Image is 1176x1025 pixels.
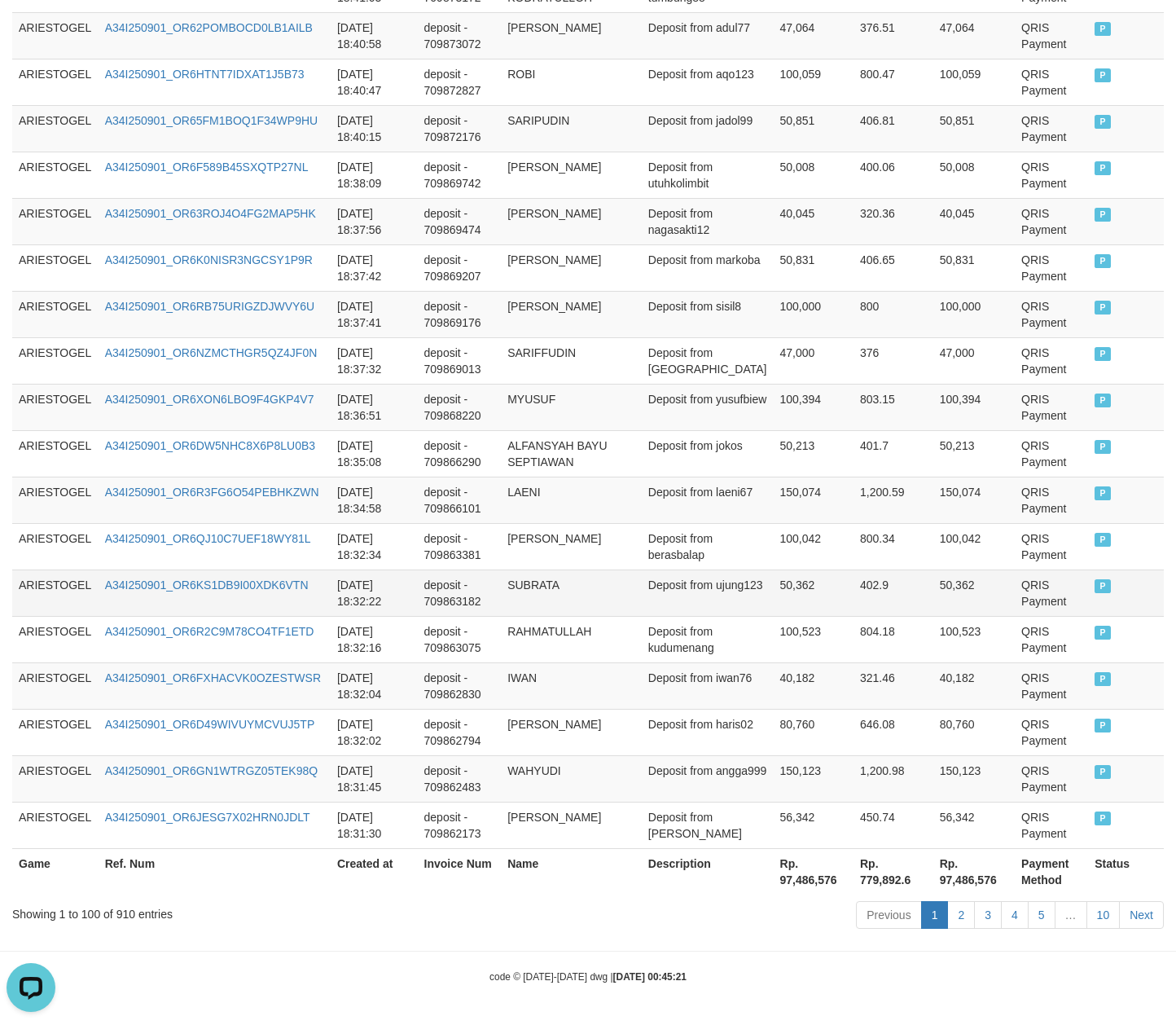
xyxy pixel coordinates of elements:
[1015,570,1088,616] td: QRIS Payment
[105,486,319,499] a: A34I250901_OR6R3FG6O54PEBHKZWN
[613,971,687,983] strong: [DATE] 00:45:21
[774,709,853,755] td: 80,760
[642,477,774,523] td: Deposit from laeni67
[774,384,853,430] td: 100,394
[642,291,774,337] td: Deposit from sisil8
[933,291,1015,337] td: 100,000
[853,662,933,709] td: 321.46
[774,848,853,895] th: Rp. 97,486,576
[853,198,933,244] td: 320.36
[12,755,99,802] td: ARIESTOGEL
[1095,301,1111,315] span: PAID
[1028,901,1055,929] a: 5
[774,152,853,198] td: 50,008
[501,384,642,430] td: MYUSUF
[501,152,642,198] td: [PERSON_NAME]
[642,152,774,198] td: Deposit from utuhkolimbit
[1015,291,1088,337] td: QRIS Payment
[418,244,502,291] td: deposit - 709869207
[331,570,418,616] td: [DATE] 18:32:22
[1015,616,1088,662] td: QRIS Payment
[774,291,853,337] td: 100,000
[418,59,502,105] td: deposit - 709872827
[12,12,99,59] td: ARIESTOGEL
[1095,486,1111,500] span: PAID
[12,337,99,384] td: ARIESTOGEL
[501,198,642,244] td: [PERSON_NAME]
[331,291,418,337] td: [DATE] 18:37:41
[642,570,774,616] td: Deposit from ujung123
[418,477,502,523] td: deposit - 709866101
[105,393,314,406] a: A34I250901_OR6XON6LBO9F4GKP4V7
[331,523,418,570] td: [DATE] 18:32:34
[105,811,310,824] a: A34I250901_OR6JESG7X02HRN0JDLT
[105,253,313,266] a: A34I250901_OR6K0NISR3NGCSY1P9R
[933,198,1015,244] td: 40,045
[12,244,99,291] td: ARIESTOGEL
[774,477,853,523] td: 150,074
[105,207,316,220] a: A34I250901_OR63ROJ4O4FG2MAP5HK
[12,802,99,848] td: ARIESTOGEL
[1095,22,1111,36] span: PAID
[1095,440,1111,454] span: PAID
[418,198,502,244] td: deposit - 709869474
[418,430,502,477] td: deposit - 709866290
[7,7,55,55] button: Open LiveChat chat widget
[418,802,502,848] td: deposit - 709862173
[12,291,99,337] td: ARIESTOGEL
[774,570,853,616] td: 50,362
[642,755,774,802] td: Deposit from angga999
[774,755,853,802] td: 150,123
[331,848,418,895] th: Created at
[105,625,314,638] a: A34I250901_OR6R2C9M78CO4TF1ETD
[418,755,502,802] td: deposit - 709862483
[774,523,853,570] td: 100,042
[933,337,1015,384] td: 47,000
[774,662,853,709] td: 40,182
[1095,812,1111,825] span: PAID
[99,848,331,895] th: Ref. Num
[933,523,1015,570] td: 100,042
[1015,848,1088,895] th: Payment Method
[642,198,774,244] td: Deposit from nagasakti12
[933,709,1015,755] td: 80,760
[642,523,774,570] td: Deposit from berasbalap
[1015,755,1088,802] td: QRIS Payment
[1086,901,1121,929] a: 10
[105,671,321,684] a: A34I250901_OR6FXHACVK0OZESTWSR
[642,105,774,152] td: Deposit from jadol99
[12,523,99,570] td: ARIESTOGEL
[418,848,502,895] th: Invoice Num
[853,802,933,848] td: 450.74
[774,59,853,105] td: 100,059
[12,709,99,755] td: ARIESTOGEL
[418,291,502,337] td: deposit - 709869176
[331,384,418,430] td: [DATE] 18:36:51
[12,616,99,662] td: ARIESTOGEL
[1095,115,1111,129] span: PAID
[1015,430,1088,477] td: QRIS Payment
[331,152,418,198] td: [DATE] 18:38:09
[1095,626,1111,640] span: PAID
[1015,709,1088,755] td: QRIS Payment
[12,848,99,895] th: Game
[105,21,313,34] a: A34I250901_OR62POMBOCD0LB1AILB
[105,439,315,452] a: A34I250901_OR6DW5NHC8X6P8LU0B3
[501,59,642,105] td: ROBI
[501,430,642,477] td: ALFANSYAH BAYU SEPTIAWAN
[1095,347,1111,361] span: PAID
[418,384,502,430] td: deposit - 709868220
[105,300,315,313] a: A34I250901_OR6RB75URIGZDJWVY6U
[1095,533,1111,547] span: PAID
[12,152,99,198] td: ARIESTOGEL
[331,59,418,105] td: [DATE] 18:40:47
[933,244,1015,291] td: 50,831
[933,59,1015,105] td: 100,059
[331,430,418,477] td: [DATE] 18:35:08
[105,68,305,81] a: A34I250901_OR6HTNT7IDXAT1J5B73
[1095,579,1111,593] span: PAID
[642,244,774,291] td: Deposit from markoba
[105,764,318,777] a: A34I250901_OR6GN1WTRGZ05TEK98Q
[105,114,318,127] a: A34I250901_OR65FM1BOQ1F34WP9HU
[853,709,933,755] td: 646.08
